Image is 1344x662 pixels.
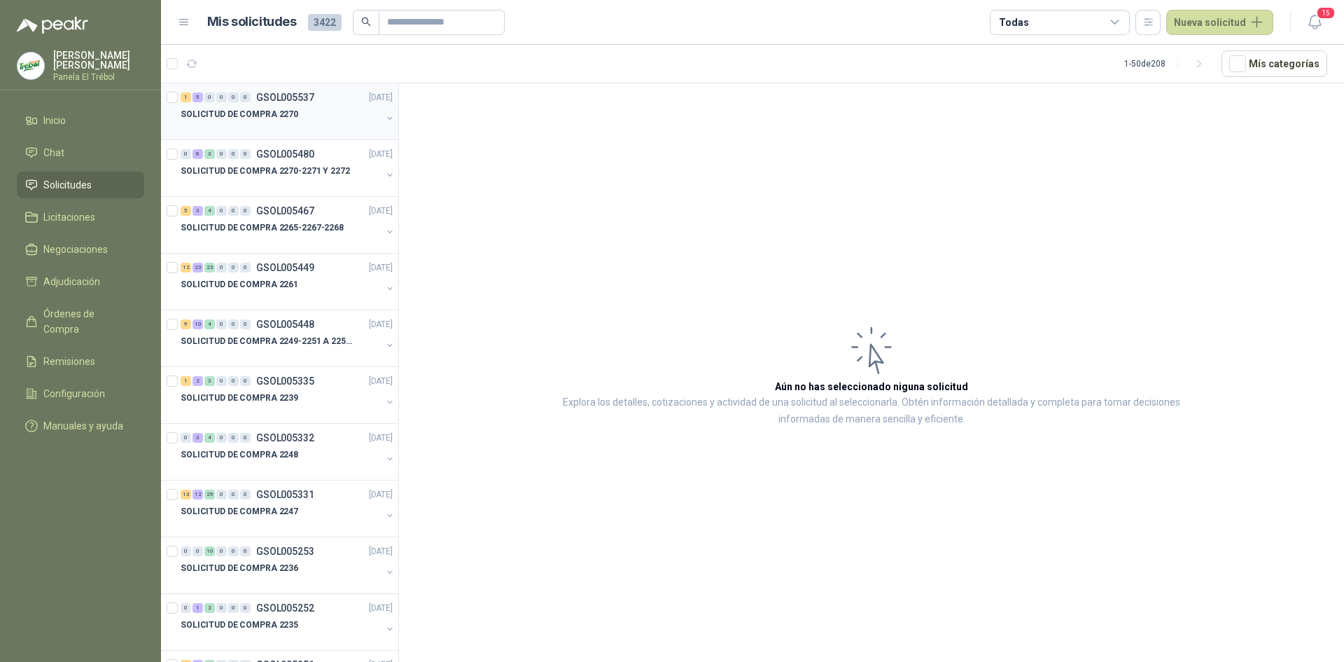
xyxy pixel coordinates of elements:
[181,335,355,348] p: SOLICITUD DE COMPRA 2249-2251 A 2256-2258 Y 2262
[43,177,92,193] span: Solicitudes
[43,306,131,337] span: Órdenes de Compra
[228,263,239,273] div: 0
[204,263,215,273] div: 23
[181,89,395,134] a: 1 5 0 0 0 0 GSOL005537[DATE] SOLICITUD DE COMPRA 2270
[539,394,1204,428] p: Explora los detalles, cotizaciones y actividad de una solicitud al seleccionarla. Obtén informaci...
[192,206,203,216] div: 3
[181,600,395,644] a: 0 1 2 0 0 0 GSOL005252[DATE] SOLICITUD DE COMPRA 2235
[181,165,350,178] p: SOLICITUD DE COMPRA 2270-2271 Y 2272
[53,50,144,70] p: [PERSON_NAME] [PERSON_NAME]
[53,73,144,81] p: Panela El Trébol
[181,448,298,462] p: SOLICITUD DE COMPRA 2248
[228,433,239,443] div: 0
[204,92,215,102] div: 0
[181,433,191,443] div: 0
[240,433,251,443] div: 0
[228,149,239,159] div: 0
[181,546,191,556] div: 0
[43,274,100,289] span: Adjudicación
[775,379,968,394] h3: Aún no has seleccionado niguna solicitud
[216,546,227,556] div: 0
[1166,10,1273,35] button: Nueva solicitud
[1221,50,1327,77] button: Mís categorías
[369,205,393,218] p: [DATE]
[192,92,203,102] div: 5
[204,603,215,613] div: 2
[43,209,95,225] span: Licitaciones
[43,386,105,401] span: Configuración
[369,375,393,388] p: [DATE]
[181,263,191,273] div: 12
[228,546,239,556] div: 0
[369,261,393,275] p: [DATE]
[207,12,297,32] h1: Mis solicitudes
[216,319,227,329] div: 0
[369,488,393,502] p: [DATE]
[1124,53,1210,75] div: 1 - 50 de 208
[228,490,239,499] div: 0
[228,603,239,613] div: 0
[216,603,227,613] div: 0
[216,490,227,499] div: 0
[17,204,144,230] a: Licitaciones
[240,376,251,386] div: 0
[240,149,251,159] div: 0
[240,319,251,329] div: 0
[228,92,239,102] div: 0
[216,376,227,386] div: 0
[181,319,191,329] div: 9
[17,236,144,263] a: Negociaciones
[43,354,95,369] span: Remisiones
[192,603,203,613] div: 1
[17,413,144,439] a: Manuales y ayuda
[192,319,203,329] div: 10
[181,429,395,474] a: 0 3 4 0 0 0 GSOL005332[DATE] SOLICITUD DE COMPRA 2248
[181,221,344,235] p: SOLICITUD DE COMPRA 2265-2267-2268
[192,490,203,499] div: 12
[361,17,371,27] span: search
[216,149,227,159] div: 0
[240,546,251,556] div: 0
[17,172,144,198] a: Solicitudes
[204,490,215,499] div: 29
[256,263,314,273] p: GSOL005449
[43,113,66,128] span: Inicio
[240,206,251,216] div: 0
[216,433,227,443] div: 0
[256,92,314,102] p: GSOL005537
[256,149,314,159] p: GSOL005480
[181,206,191,216] div: 5
[181,619,298,632] p: SOLICITUD DE COMPRA 2235
[204,149,215,159] div: 3
[181,259,395,304] a: 12 23 23 0 0 0 GSOL005449[DATE] SOLICITUD DE COMPRA 2261
[181,603,191,613] div: 0
[17,53,44,79] img: Company Logo
[181,376,191,386] div: 1
[369,602,393,615] p: [DATE]
[192,433,203,443] div: 3
[216,206,227,216] div: 0
[181,373,395,418] a: 1 2 3 0 0 0 GSOL005335[DATE] SOLICITUD DE COMPRA 2239
[204,433,215,443] div: 4
[181,562,298,575] p: SOLICITUD DE COMPRA 2236
[43,145,64,160] span: Chat
[256,206,314,216] p: GSOL005467
[17,139,144,166] a: Chat
[17,107,144,134] a: Inicio
[1302,10,1327,35] button: 15
[204,376,215,386] div: 3
[192,546,203,556] div: 0
[369,432,393,445] p: [DATE]
[204,206,215,216] div: 4
[369,318,393,331] p: [DATE]
[181,316,395,361] a: 9 10 4 0 0 0 GSOL005448[DATE] SOLICITUD DE COMPRA 2249-2251 A 2256-2258 Y 2262
[192,376,203,386] div: 2
[256,546,314,556] p: GSOL005253
[181,278,298,291] p: SOLICITUD DE COMPRA 2261
[240,603,251,613] div: 0
[181,490,191,499] div: 13
[17,380,144,407] a: Configuración
[228,319,239,329] div: 0
[228,376,239,386] div: 0
[17,268,144,295] a: Adjudicación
